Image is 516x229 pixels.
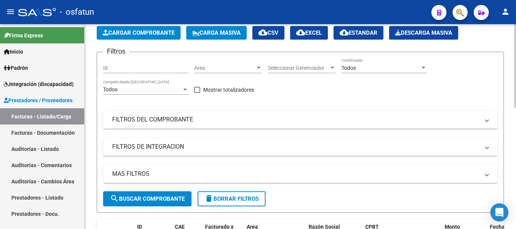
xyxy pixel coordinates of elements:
[110,195,185,202] span: Buscar Comprobante
[258,29,278,36] span: CSV
[4,80,74,88] span: Integración (discapacidad)
[389,26,458,40] app-download-masive: Descarga masiva de comprobantes (adjuntos)
[340,29,377,36] span: Estandar
[60,4,94,20] span: - osfatun
[112,115,479,124] mat-panel-title: FILTROS DEL COMPROBANTE
[103,29,175,36] span: Cargar Comprobante
[296,28,305,37] mat-icon: cloud_download
[103,86,117,92] span: Todos
[103,111,497,129] mat-expansion-panel-header: FILTROS DEL COMPROBANTE
[6,7,15,16] mat-icon: menu
[340,28,349,37] mat-icon: cloud_download
[268,65,329,71] span: Seleccionar Gerenciador
[258,28,267,37] mat-icon: cloud_download
[204,195,259,202] span: Borrar Filtros
[112,143,479,151] mat-panel-title: FILTROS DE INTEGRACION
[112,170,479,178] mat-panel-title: MAS FILTROS
[4,31,43,40] span: Firma Express
[110,194,119,203] mat-icon: search
[4,48,23,56] span: Inicio
[296,29,322,36] span: EXCEL
[97,26,181,40] button: Cargar Comprobante
[252,26,284,40] button: CSV
[341,65,356,71] span: Todos
[103,191,192,206] button: Buscar Comprobante
[198,191,266,206] button: Borrar Filtros
[389,26,458,40] button: Descarga Masiva
[186,26,247,40] button: Carga Masiva
[334,26,383,40] button: Estandar
[103,165,497,183] mat-expansion-panel-header: MAS FILTROS
[490,203,508,221] div: Open Intercom Messenger
[103,138,497,156] mat-expansion-panel-header: FILTROS DE INTEGRACION
[203,85,254,94] span: Mostrar totalizadores
[194,65,255,71] span: Area
[204,194,213,203] mat-icon: delete
[395,29,452,36] span: Descarga Masiva
[4,96,73,105] span: Prestadores / Proveedores
[192,29,241,36] span: Carga Masiva
[4,64,28,72] span: Padrón
[290,26,328,40] button: EXCEL
[501,7,510,16] mat-icon: person
[103,46,129,57] h3: Filtros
